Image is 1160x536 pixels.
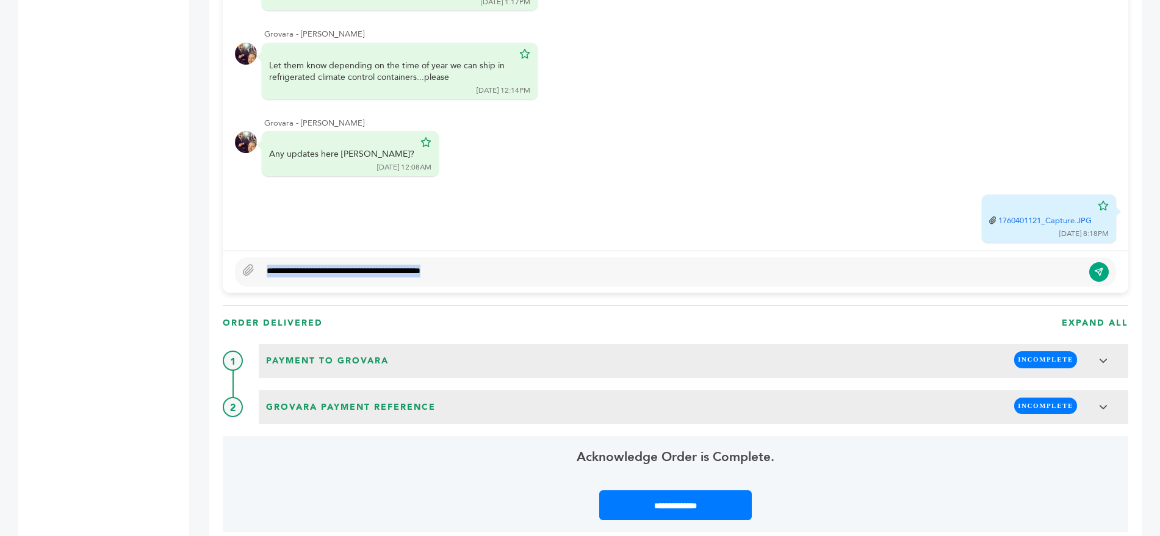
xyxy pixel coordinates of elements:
[264,29,1116,40] div: Grovara - [PERSON_NAME]
[1059,229,1109,239] div: [DATE] 8:18PM
[264,118,1116,129] div: Grovara - [PERSON_NAME]
[1014,398,1077,414] span: INCOMPLETE
[577,448,774,466] span: Acknowledge Order is Complete.
[262,398,439,417] span: Grovara Payment Reference
[377,162,431,173] div: [DATE] 12:08AM
[269,60,513,84] div: Let them know depending on the time of year we can ship in refrigerated climate control container...
[262,351,392,371] span: Payment to Grovara
[269,148,414,160] div: Any updates here [PERSON_NAME]?
[998,215,1092,226] a: 1760401121_Capture.JPG
[223,317,323,329] h3: ORDER DElIVERED
[1062,317,1128,329] h3: EXPAND ALL
[477,85,530,96] div: [DATE] 12:14PM
[1014,351,1077,368] span: INCOMPLETE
